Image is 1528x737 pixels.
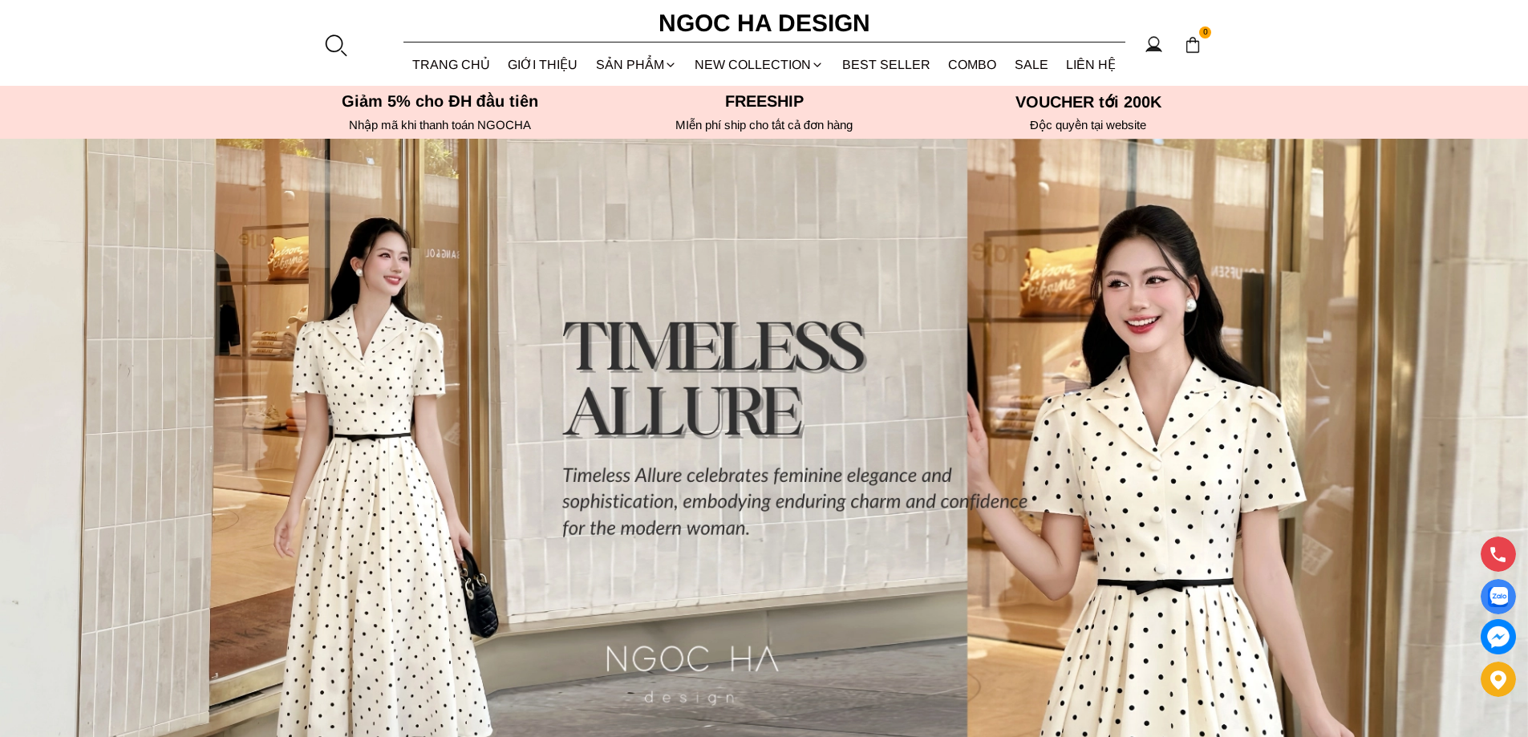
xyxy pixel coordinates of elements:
[349,118,531,132] font: Nhập mã khi thanh toán NGOCHA
[1488,587,1508,607] img: Display image
[1481,579,1516,614] a: Display image
[1199,26,1212,39] span: 0
[931,118,1246,132] h6: Độc quyền tại website
[342,92,538,110] font: Giảm 5% cho ĐH đầu tiên
[939,43,1006,86] a: Combo
[833,43,940,86] a: BEST SELLER
[686,43,833,86] a: NEW COLLECTION
[403,43,500,86] a: TRANG CHỦ
[1057,43,1125,86] a: LIÊN HỆ
[1481,619,1516,654] a: messenger
[499,43,587,86] a: GIỚI THIỆU
[587,43,687,86] div: SẢN PHẨM
[644,4,885,43] a: Ngoc Ha Design
[931,92,1246,111] h5: VOUCHER tới 200K
[725,92,804,110] font: Freeship
[1006,43,1058,86] a: SALE
[607,118,922,132] h6: MIễn phí ship cho tất cả đơn hàng
[1184,36,1202,54] img: img-CART-ICON-ksit0nf1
